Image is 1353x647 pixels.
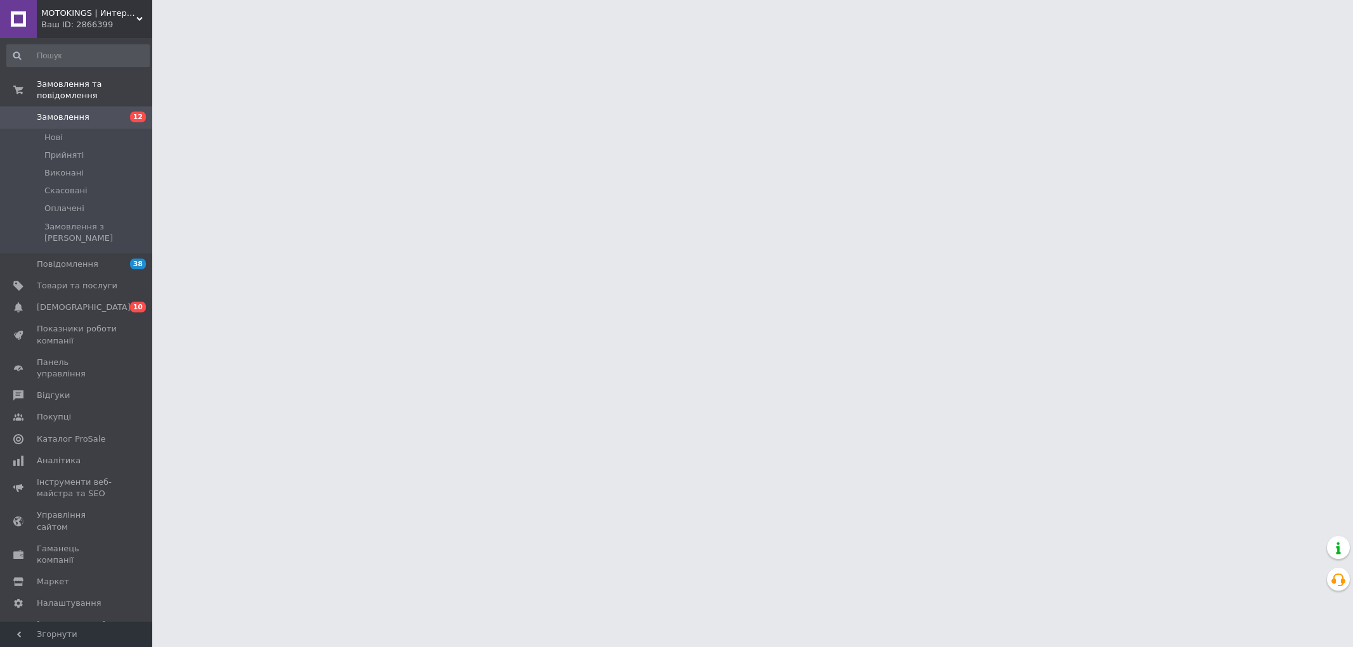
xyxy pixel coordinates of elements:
span: Замовлення з [PERSON_NAME] [44,221,148,244]
span: Маркет [37,576,69,587]
span: Покупці [37,411,71,423]
span: 12 [130,112,146,122]
span: MOTOKINGS | Интернет - магазин мототоваров [41,8,136,19]
span: Скасовані [44,185,88,196]
span: Аналітика [37,455,81,466]
span: Показники роботи компанії [37,323,117,346]
span: Гаманець компанії [37,543,117,566]
input: Пошук [6,44,150,67]
span: 38 [130,259,146,269]
span: Каталог ProSale [37,433,105,445]
span: Управління сайтом [37,509,117,532]
span: 10 [130,302,146,312]
span: [DEMOGRAPHIC_DATA] [37,302,131,313]
span: Відгуки [37,390,70,401]
span: Повідомлення [37,259,98,270]
span: Оплачені [44,203,84,214]
span: Замовлення [37,112,89,123]
span: Замовлення та повідомлення [37,79,152,101]
span: Панель управління [37,357,117,380]
span: Виконані [44,167,84,179]
span: Товари та послуги [37,280,117,291]
span: Інструменти веб-майстра та SEO [37,477,117,499]
div: Ваш ID: 2866399 [41,19,152,30]
span: Нові [44,132,63,143]
span: Налаштування [37,598,101,609]
span: Прийняті [44,150,84,161]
